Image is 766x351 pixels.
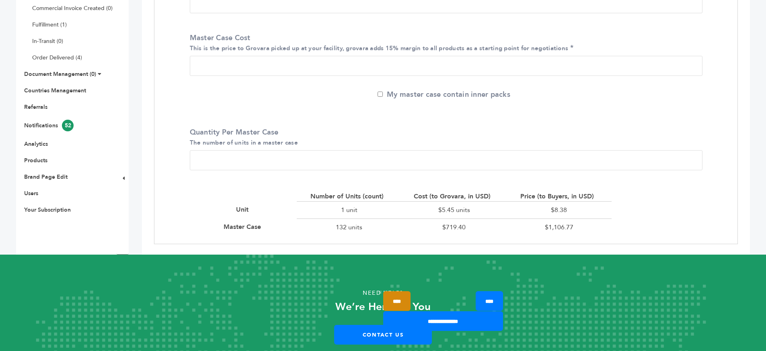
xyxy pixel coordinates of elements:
a: Contact Us [334,325,432,345]
div: 1 unit [297,201,402,218]
a: Analytics [24,140,48,148]
div: Cost (to Grovara, in USD) [414,192,495,201]
a: Your Subscription [24,206,71,214]
label: My master case contain inner packs [378,90,510,100]
div: $8.38 [507,201,612,218]
input: My master case contain inner packs [378,92,383,97]
label: Master Case Cost [190,33,698,53]
small: The number of units in a master case [190,139,298,147]
a: Referrals [24,103,47,111]
strong: We’re Here for You [335,300,431,314]
div: Unit [236,205,253,214]
div: 132 units [297,218,402,236]
span: 52 [62,120,74,131]
a: Products [24,157,47,164]
div: Master Case [224,222,265,231]
div: $1,106.77 [507,218,612,236]
a: Fulfillment (1) [32,21,67,29]
small: This is the price to Grovara picked up at your facility, grovara adds 15% margin to all products ... [190,44,569,52]
div: $5.45 units [402,201,507,218]
p: Need Help? [38,287,728,299]
div: $719.40 [402,218,507,236]
div: Price (to Buyers, in USD) [520,192,598,201]
a: Order Delivered (4) [32,54,82,61]
a: In-Transit (0) [32,37,63,45]
a: Commercial Invoice Created (0) [32,4,113,12]
a: Brand Page Edit [24,173,68,181]
div: Number of Units (count) [310,192,388,201]
a: Users [24,190,38,197]
a: Countries Management [24,87,86,94]
a: Document Management (0) [24,70,96,78]
label: Quantity Per Master Case [190,127,698,147]
a: Notifications52 [24,122,74,129]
